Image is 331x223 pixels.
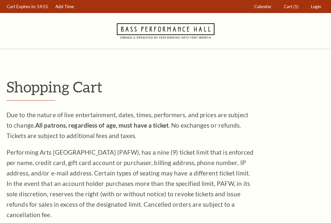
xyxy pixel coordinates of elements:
[293,4,298,9] span: (1)
[308,0,324,13] a: Login
[7,78,324,95] p: Shopping Cart
[7,147,254,220] p: Performing Arts [GEOGRAPHIC_DATA] (PAFW), has a nine (9) ticket limit that is enforced per name, ...
[7,111,248,139] span: Due to the nature of live entertainment, dates, times, performers, and prices are subject to chan...
[52,0,77,13] a: Add Time
[311,4,321,9] span: Login
[7,4,36,9] span: Cart Expires In:
[35,121,169,129] strong: All patrons, regardless of age, must have a ticket
[254,4,271,9] span: Calendar
[281,0,302,13] a: Cart (1)
[284,4,292,9] span: Cart
[251,0,275,13] a: Calendar
[37,4,48,9] span: 14:55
